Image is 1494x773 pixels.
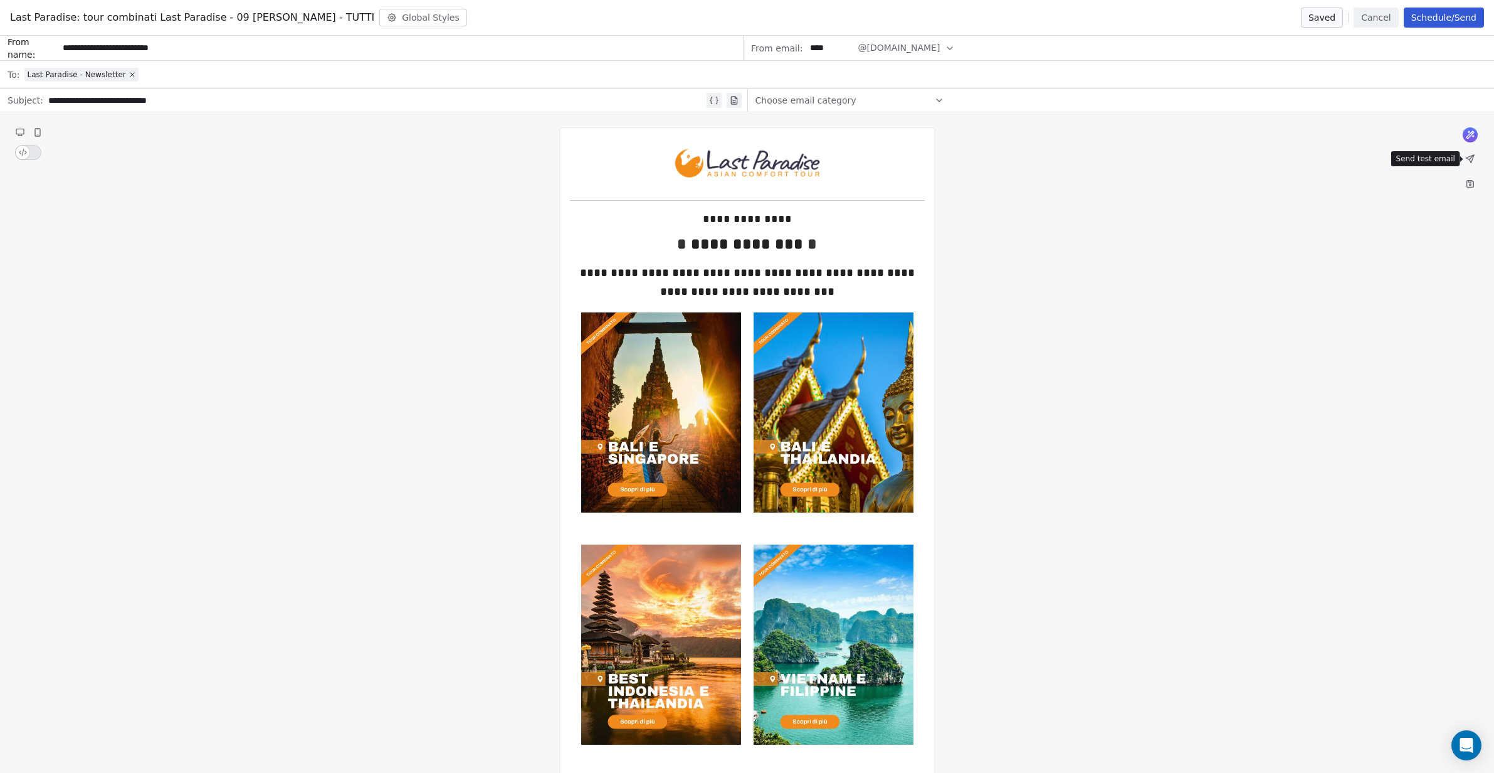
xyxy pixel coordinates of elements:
button: Saved [1301,8,1343,28]
button: Global Styles [379,9,467,26]
button: Schedule/Send [1404,8,1484,28]
button: Cancel [1354,8,1398,28]
span: Last Paradise - Newsletter [27,70,125,80]
p: Send test email [1396,154,1455,164]
span: To: [8,68,19,81]
span: Subject: [8,94,43,110]
span: @[DOMAIN_NAME] [858,41,940,55]
div: Open Intercom Messenger [1451,730,1481,760]
span: From name: [8,36,58,61]
span: From email: [751,42,802,55]
span: Last Paradise: tour combinati Last Paradise - 09 [PERSON_NAME] - TUTTI [10,10,374,25]
span: Choose email category [755,94,856,107]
